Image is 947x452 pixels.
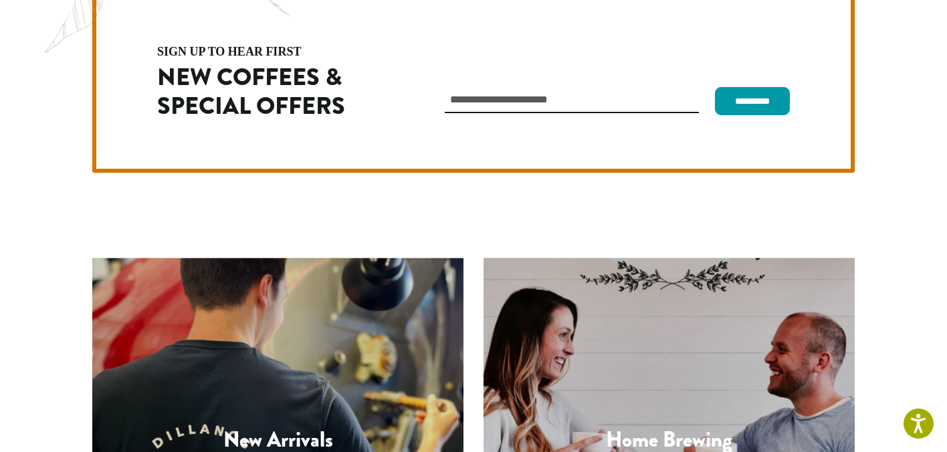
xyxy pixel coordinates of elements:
h4: sign up to hear first [157,46,387,58]
h2: New Coffees & Special Offers [157,63,387,121]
